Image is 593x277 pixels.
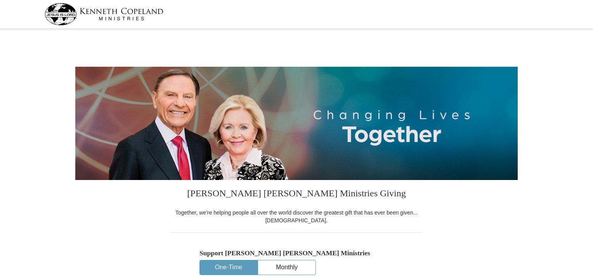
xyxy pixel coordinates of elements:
[200,260,257,275] button: One-Time
[45,3,163,25] img: kcm-header-logo.svg
[170,209,423,224] div: Together, we're helping people all over the world discover the greatest gift that has ever been g...
[170,180,423,209] h3: [PERSON_NAME] [PERSON_NAME] Ministries Giving
[199,249,394,257] h5: Support [PERSON_NAME] [PERSON_NAME] Ministries
[258,260,316,275] button: Monthly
